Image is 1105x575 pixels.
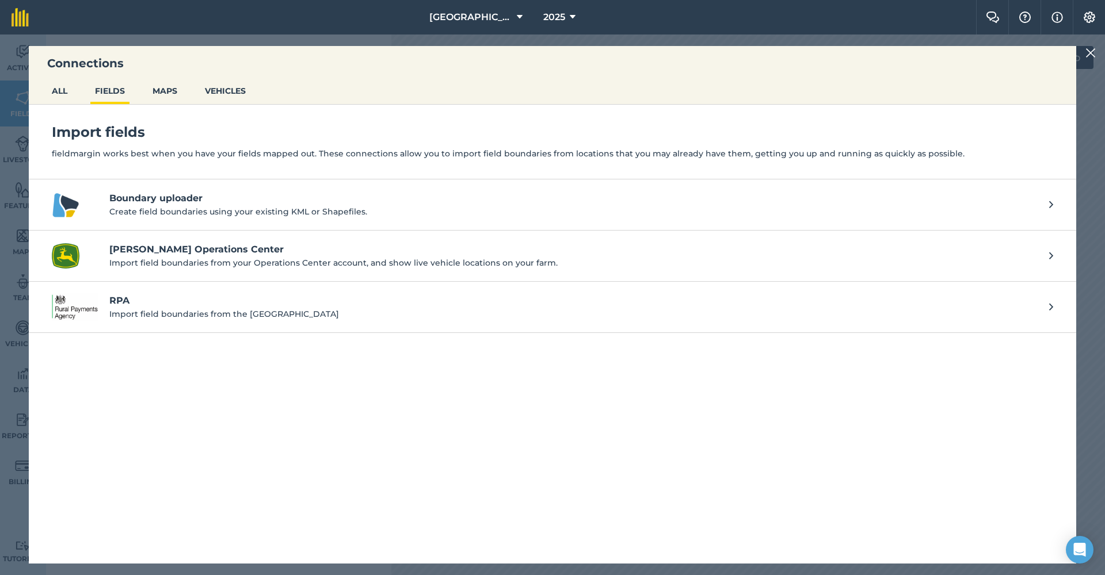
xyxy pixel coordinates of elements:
a: John Deere Operations Center logo[PERSON_NAME] Operations CenterImport field boundaries from your... [29,231,1076,282]
button: FIELDS [90,80,129,102]
img: A question mark icon [1018,11,1032,23]
button: MAPS [148,80,182,102]
span: 2025 [543,10,565,24]
img: svg+xml;base64,PHN2ZyB4bWxucz0iaHR0cDovL3d3dy53My5vcmcvMjAwMC9zdmciIHdpZHRoPSIxNyIgaGVpZ2h0PSIxNy... [1051,10,1063,24]
h4: RPA [109,294,1038,308]
a: Boundary uploader logoBoundary uploaderCreate field boundaries using your existing KML or Shapefi... [29,179,1076,231]
img: Boundary uploader logo [52,191,79,218]
button: VEHICLES [200,80,250,102]
img: Two speech bubbles overlapping with the left bubble in the forefront [986,11,1000,23]
div: Open Intercom Messenger [1066,536,1093,563]
img: John Deere Operations Center logo [52,242,79,270]
a: RPA logoRPAImport field boundaries from the [GEOGRAPHIC_DATA] [29,282,1076,333]
p: fieldmargin works best when you have your fields mapped out. These connections allow you to impor... [52,147,1053,160]
img: svg+xml;base64,PHN2ZyB4bWxucz0iaHR0cDovL3d3dy53My5vcmcvMjAwMC9zdmciIHdpZHRoPSIyMiIgaGVpZ2h0PSIzMC... [1085,46,1096,60]
p: Create field boundaries using your existing KML or Shapefiles. [109,205,1038,218]
h3: Connections [29,55,1076,71]
h4: Boundary uploader [109,191,1038,205]
p: Import field boundaries from the [GEOGRAPHIC_DATA] [109,308,1038,320]
img: A cog icon [1083,11,1096,23]
h4: Import fields [52,123,1053,141]
img: fieldmargin Logo [12,8,29,26]
span: [GEOGRAPHIC_DATA] [429,10,512,24]
img: RPA logo [52,293,98,321]
button: ALL [47,80,72,102]
h4: [PERSON_NAME] Operations Center [109,243,1038,256]
p: Import field boundaries from your Operations Center account, and show live vehicle locations on y... [109,256,1038,269]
